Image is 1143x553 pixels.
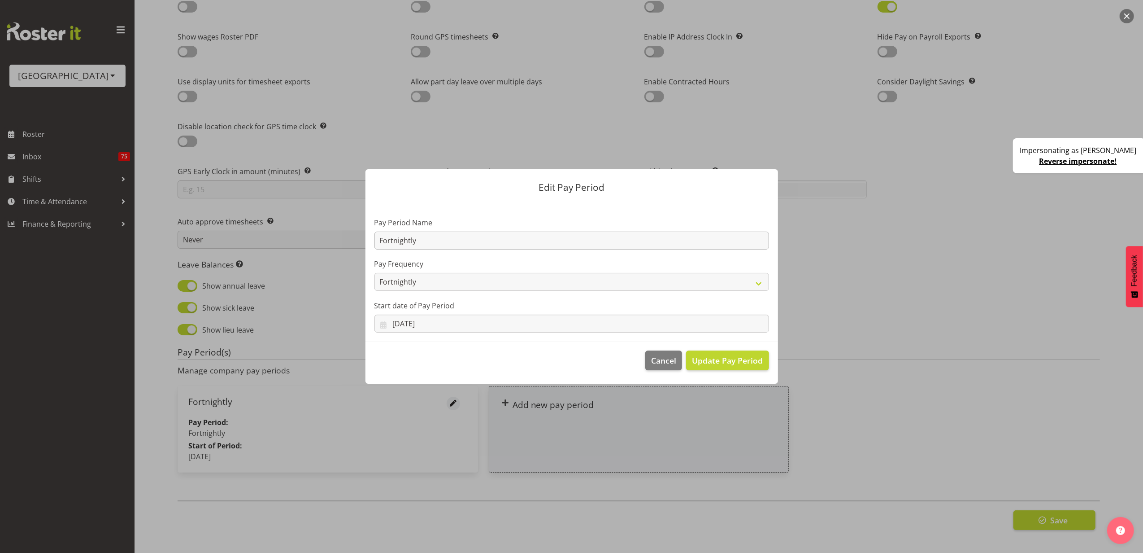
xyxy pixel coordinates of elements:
input: Pay Period Name [374,232,769,250]
span: Feedback [1130,255,1139,286]
label: Pay Frequency [374,259,769,269]
button: Update Pay Period [686,351,769,370]
button: Feedback - Show survey [1126,246,1143,307]
input: Click to select... [374,315,769,333]
a: Reverse impersonate! [1039,156,1117,166]
p: Edit Pay Period [374,183,769,192]
p: Impersonating as [PERSON_NAME] [1020,145,1136,156]
label: Pay Period Name [374,217,769,228]
span: Update Pay Period [692,355,763,366]
label: Start date of Pay Period [374,300,769,311]
span: Cancel [651,355,676,366]
button: Cancel [645,351,682,370]
img: help-xxl-2.png [1116,526,1125,535]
